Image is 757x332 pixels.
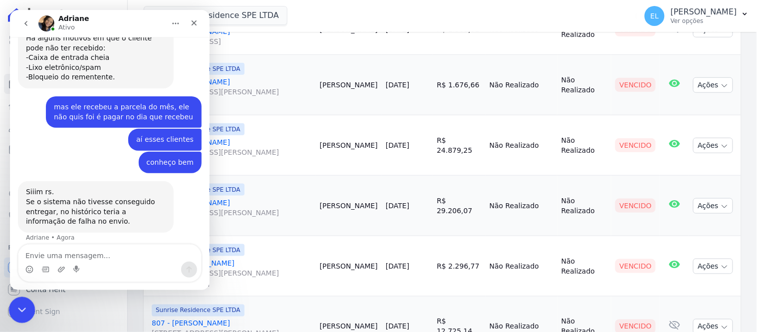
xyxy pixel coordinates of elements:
[16,53,156,63] div: -Lixo eletrônico/spam
[8,119,192,142] div: Erica diz…
[4,140,123,160] a: Minha Carteira
[4,258,123,278] a: Recebíveis
[156,4,175,23] button: Início
[36,86,192,118] div: mas ele recebeu a parcela do mês, ele não quis foi é pagar no dia que recebeu
[386,262,409,270] a: [DATE]
[4,162,123,182] a: Transferências
[4,280,123,300] a: Conta Hent
[15,256,23,264] button: Selecionador de Emoji
[129,142,192,164] div: conheço bem
[671,17,737,25] p: Ver opções
[486,176,557,236] td: Não Realizado
[4,74,123,94] a: Parcelas
[316,176,382,236] td: [PERSON_NAME]
[8,142,192,172] div: Erica diz…
[386,141,409,149] a: [DATE]
[152,258,312,288] a: 1201 - [PERSON_NAME][STREET_ADDRESS][PERSON_NAME][PERSON_NAME]
[47,256,55,264] button: Upload do anexo
[9,297,35,324] iframe: Intercom live chat
[615,78,656,92] div: Vencido
[152,268,312,288] span: [STREET_ADDRESS][PERSON_NAME][PERSON_NAME]
[16,225,65,231] div: Adriane • Agora
[651,12,659,19] span: EL
[693,77,733,93] button: Ações
[31,256,39,264] button: Selecionador de GIF
[486,115,557,176] td: Não Realizado
[8,86,192,119] div: Erica diz…
[4,96,123,116] a: Lotes
[152,305,245,317] span: Sunrise Residence SPE LTDA
[693,259,733,274] button: Ações
[316,55,382,115] td: [PERSON_NAME]
[615,259,656,273] div: Vencido
[16,177,156,216] div: Siiim rs. Se o sistema não tivesse conseguido entregar, no histórico teria a informação de falha ...
[316,115,382,176] td: [PERSON_NAME]
[152,36,312,46] span: [STREET_ADDRESS]
[152,87,312,107] span: [STREET_ADDRESS][PERSON_NAME][PERSON_NAME]
[10,10,210,290] iframe: Intercom live chat
[8,235,191,252] textarea: Envie uma mensagem...
[433,55,485,115] td: R$ 1.676,66
[8,171,192,240] div: Adriane diz…
[637,2,757,30] button: EL [PERSON_NAME] Ver opções
[557,55,612,115] td: Não Realizado
[4,206,123,226] a: Negativação
[386,81,409,89] a: [DATE]
[171,252,187,268] button: Enviar uma mensagem
[4,184,123,204] a: Crédito
[486,236,557,297] td: Não Realizado
[152,137,312,167] a: 712 - [PERSON_NAME][STREET_ADDRESS][PERSON_NAME][PERSON_NAME]
[615,199,656,213] div: Vencido
[8,171,164,222] div: Siiim rs.Se o sistema não tivesse conseguido entregar, no histórico teria a informação de falha n...
[433,236,485,297] td: R$ 2.296,77
[48,12,65,22] p: Ativo
[671,7,737,17] p: [PERSON_NAME]
[8,242,119,254] div: Plataformas
[16,23,156,43] div: Ha alguns motivos em que o cliente pode não ter recebido:
[433,176,485,236] td: R$ 29.206,07
[63,256,71,264] button: Start recording
[137,148,184,158] div: conheço bem
[433,115,485,176] td: R$ 24.879,25
[152,147,312,167] span: [STREET_ADDRESS][PERSON_NAME][PERSON_NAME]
[557,115,612,176] td: Não Realizado
[44,92,184,112] div: mas ele recebeu a parcela do mês, ele não quis foi é pagar no dia que recebeu
[126,125,184,135] div: aí esses clientes
[486,55,557,115] td: Não Realizado
[4,30,123,50] a: Visão Geral
[175,4,193,22] div: Fechar
[144,6,287,25] button: Sunrise Residence SPE LTDA
[152,198,312,228] a: 412 - [PERSON_NAME][STREET_ADDRESS][PERSON_NAME][PERSON_NAME]
[152,77,312,107] a: 307 - [PERSON_NAME][STREET_ADDRESS][PERSON_NAME][PERSON_NAME]
[557,176,612,236] td: Não Realizado
[118,119,192,141] div: aí esses clientes
[4,52,123,72] a: Contratos
[386,202,409,210] a: [DATE]
[693,138,733,153] button: Ações
[693,198,733,214] button: Ações
[152,208,312,228] span: [STREET_ADDRESS][PERSON_NAME][PERSON_NAME]
[16,43,156,53] div: -Caixa de entrada cheia
[316,236,382,297] td: [PERSON_NAME]
[386,323,409,331] a: [DATE]
[615,138,656,152] div: Vencido
[16,62,156,72] div: -Bloqueio do rementente.
[4,118,123,138] a: Clientes
[557,236,612,297] td: Não Realizado
[152,26,312,46] a: 909 - [PERSON_NAME][STREET_ADDRESS]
